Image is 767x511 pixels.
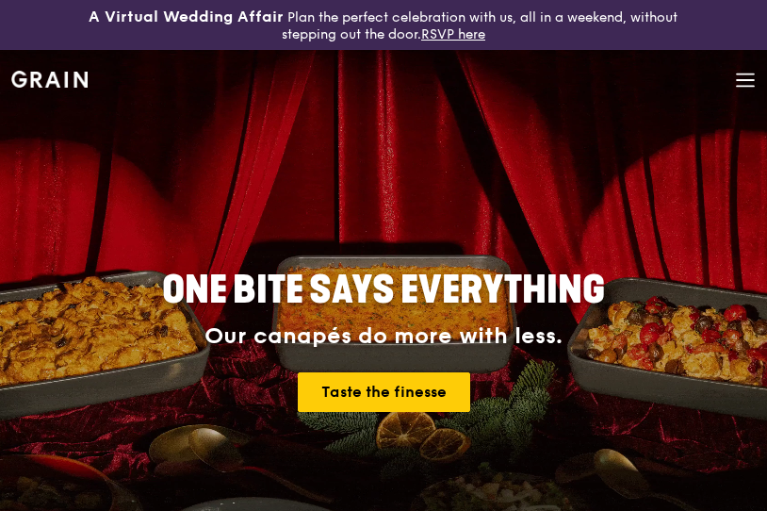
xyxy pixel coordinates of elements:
a: RSVP here [421,26,485,42]
h3: A Virtual Wedding Affair [89,8,284,26]
div: Our canapés do more with less. [95,323,673,350]
span: ONE BITE SAYS EVERYTHING [162,268,605,313]
div: Plan the perfect celebration with us, all in a weekend, without stepping out the door. [64,8,703,42]
a: GrainGrain [11,49,88,106]
a: Taste the finesse [298,372,470,412]
img: Grain [11,71,88,88]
